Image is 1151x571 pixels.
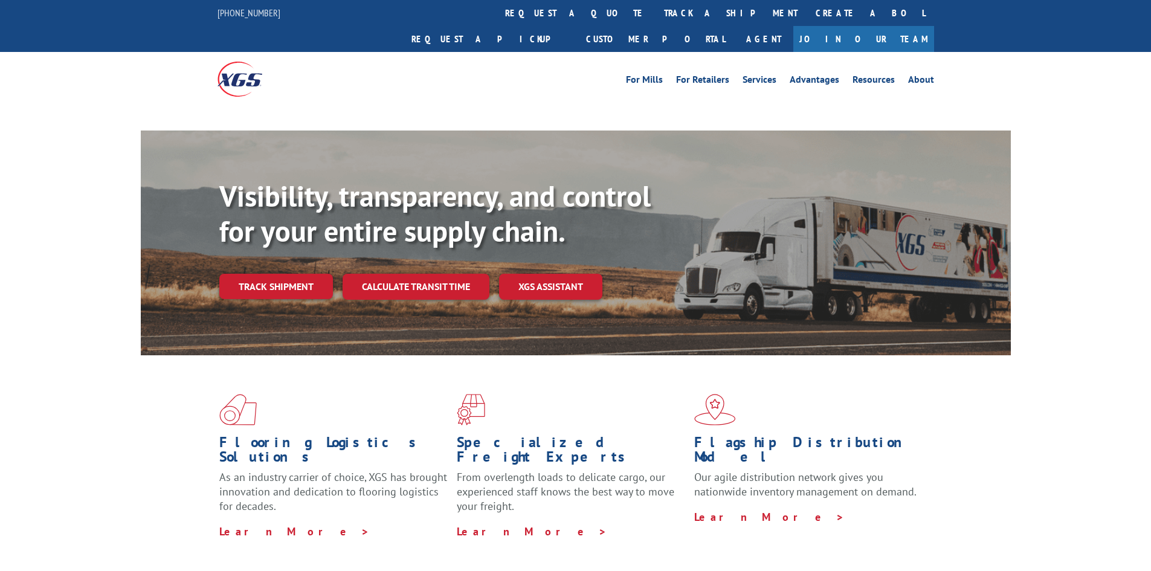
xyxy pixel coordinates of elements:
a: For Mills [626,75,663,88]
a: Services [743,75,776,88]
a: About [908,75,934,88]
img: xgs-icon-total-supply-chain-intelligence-red [219,394,257,425]
p: From overlength loads to delicate cargo, our experienced staff knows the best way to move your fr... [457,470,685,524]
a: Customer Portal [577,26,734,52]
h1: Flooring Logistics Solutions [219,435,448,470]
span: As an industry carrier of choice, XGS has brought innovation and dedication to flooring logistics... [219,470,447,513]
a: For Retailers [676,75,729,88]
b: Visibility, transparency, and control for your entire supply chain. [219,177,651,250]
a: Request a pickup [402,26,577,52]
a: Advantages [790,75,839,88]
a: Learn More > [694,510,845,524]
img: xgs-icon-focused-on-flooring-red [457,394,485,425]
img: xgs-icon-flagship-distribution-model-red [694,394,736,425]
span: Our agile distribution network gives you nationwide inventory management on demand. [694,470,917,498]
a: Track shipment [219,274,333,299]
a: XGS ASSISTANT [499,274,602,300]
h1: Flagship Distribution Model [694,435,923,470]
a: Resources [853,75,895,88]
a: [PHONE_NUMBER] [218,7,280,19]
h1: Specialized Freight Experts [457,435,685,470]
a: Calculate transit time [343,274,489,300]
a: Learn More > [457,524,607,538]
a: Agent [734,26,793,52]
a: Join Our Team [793,26,934,52]
a: Learn More > [219,524,370,538]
